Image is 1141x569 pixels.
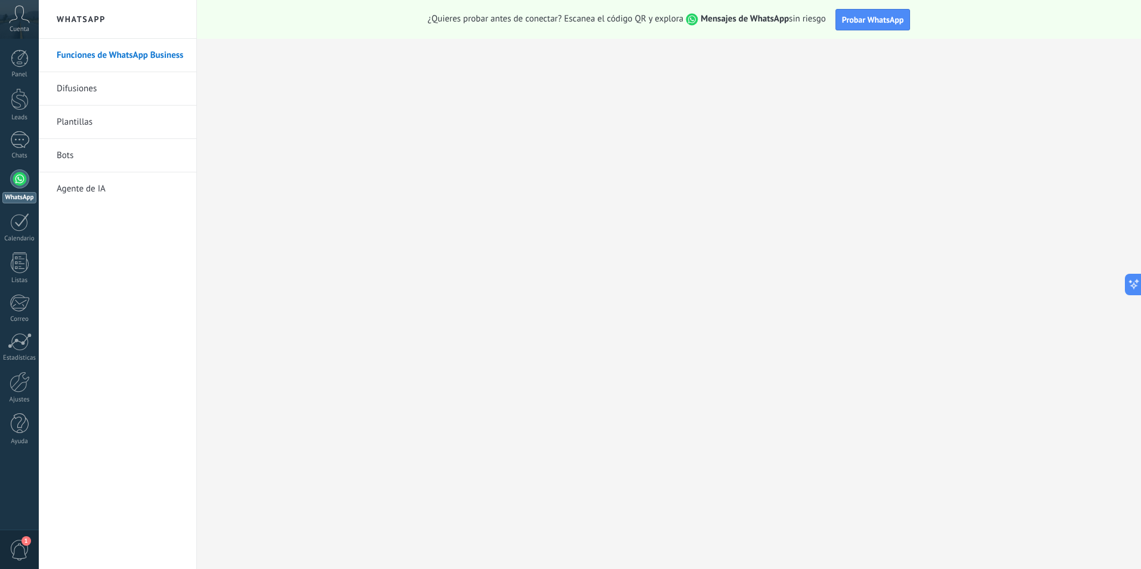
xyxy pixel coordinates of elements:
li: Difusiones [39,72,196,106]
li: Plantillas [39,106,196,139]
span: 1 [21,536,31,546]
button: Probar WhatsApp [835,9,911,30]
div: Correo [2,316,37,323]
li: Funciones de WhatsApp Business [39,39,196,72]
li: Agente de IA [39,172,196,205]
div: Leads [2,114,37,122]
a: Funciones de WhatsApp Business [57,39,184,72]
span: Cuenta [10,26,29,33]
div: Listas [2,277,37,284]
div: Chats [2,152,37,160]
a: Bots [57,139,184,172]
a: Plantillas [57,106,184,139]
a: Difusiones [57,72,184,106]
div: Estadísticas [2,354,37,362]
div: Ajustes [2,396,37,404]
div: WhatsApp [2,192,36,203]
strong: Mensajes de WhatsApp [701,13,789,24]
span: Probar WhatsApp [842,14,904,25]
a: Agente de IA [57,172,184,206]
div: Panel [2,71,37,79]
div: Ayuda [2,438,37,446]
span: ¿Quieres probar antes de conectar? Escanea el código QR y explora sin riesgo [428,13,826,26]
li: Bots [39,139,196,172]
div: Calendario [2,235,37,243]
